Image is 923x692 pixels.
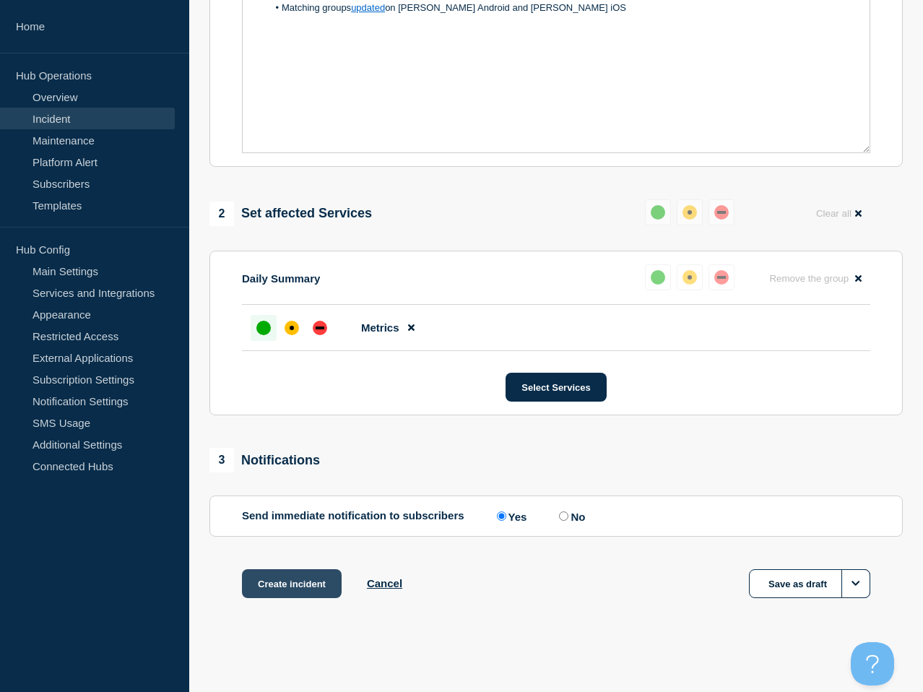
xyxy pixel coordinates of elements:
div: up [256,321,271,335]
button: up [645,199,671,225]
a: updated [351,2,385,13]
div: Notifications [209,448,320,472]
button: up [645,264,671,290]
button: Remove the group [760,264,870,293]
iframe: Help Scout Beacon - Open [851,642,894,685]
button: affected [677,199,703,225]
span: 3 [209,448,234,472]
span: Remove the group [769,273,849,284]
label: No [555,509,585,523]
div: down [714,270,729,285]
div: affected [682,205,697,220]
button: Clear all [807,199,870,228]
button: affected [677,264,703,290]
input: Yes [497,511,506,521]
div: up [651,270,665,285]
li: Matching groups on [PERSON_NAME] Android and [PERSON_NAME] iOS [268,1,859,14]
input: No [559,511,568,521]
div: affected [285,321,299,335]
div: affected [682,270,697,285]
div: up [651,205,665,220]
button: Create incident [242,569,342,598]
span: Metrics [361,321,399,334]
label: Yes [493,509,527,523]
button: Save as draft [749,569,870,598]
button: down [708,264,734,290]
button: Options [841,569,870,598]
div: down [313,321,327,335]
div: Set affected Services [209,202,372,226]
p: Send immediate notification to subscribers [242,509,464,523]
button: Cancel [367,577,402,589]
span: 2 [209,202,234,226]
button: down [708,199,734,225]
div: down [714,205,729,220]
button: Select Services [506,373,606,402]
div: Send immediate notification to subscribers [242,509,870,523]
p: Daily Summary [242,272,320,285]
